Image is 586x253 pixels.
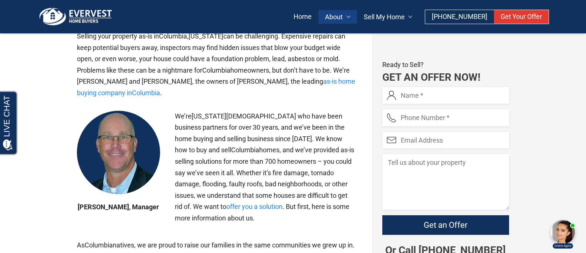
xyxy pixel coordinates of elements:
[159,32,187,40] span: Columbia
[18,6,60,15] span: Opens a chat window
[382,87,509,104] input: Name *
[77,77,355,97] a: as-is home buying company inColumbia
[318,10,357,24] a: About
[382,87,509,244] form: Contact form
[85,241,113,249] span: Columbia
[77,111,160,194] img: Scott Dolson
[382,132,509,149] input: Email Address
[460,194,579,249] iframe: Chat Invitation
[231,146,259,154] span: Columbia
[382,215,509,235] input: Get an Offer
[432,13,487,20] span: [PHONE_NUMBER]
[382,109,509,126] input: Phone Number *
[494,10,549,24] a: Get Your Offer
[192,112,226,120] span: [US_STATE]
[226,203,282,210] a: offer you a solution
[37,7,115,26] img: logo.png
[78,203,159,211] strong: [PERSON_NAME], Manager
[175,111,356,224] p: We’re [DEMOGRAPHIC_DATA] who have been business partners for over 30 years, and we’ve been in the...
[77,31,356,99] p: Selling your property as-is in , can be challenging. Expensive repairs can keep potential buyers ...
[425,10,494,24] a: [PHONE_NUMBER]
[382,71,509,84] h2: Get an Offer Now!
[189,32,223,40] span: [US_STATE]
[382,59,509,71] p: Ready to Sell?
[132,89,160,97] span: Columbia
[287,10,318,24] a: Home
[357,10,419,24] a: Sell My Home
[202,66,230,74] span: Columbia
